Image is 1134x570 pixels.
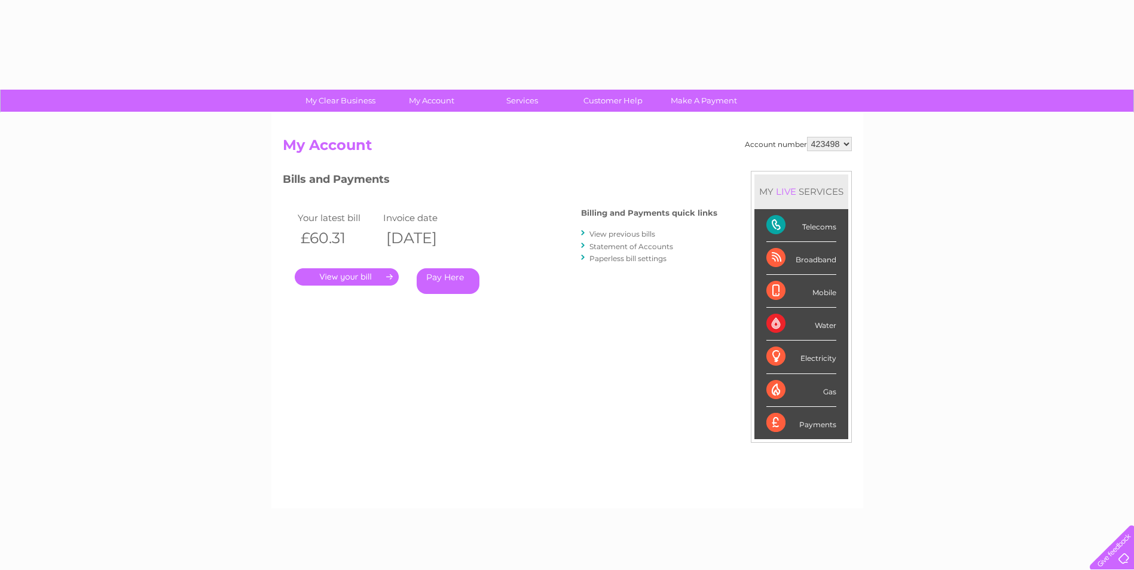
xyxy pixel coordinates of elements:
a: My Account [382,90,481,112]
div: Mobile [766,275,836,308]
a: Paperless bill settings [589,254,667,263]
a: Services [473,90,571,112]
div: Telecoms [766,209,836,242]
th: £60.31 [295,226,381,250]
h2: My Account [283,137,852,160]
h3: Bills and Payments [283,171,717,192]
th: [DATE] [380,226,466,250]
div: Gas [766,374,836,407]
td: Invoice date [380,210,466,226]
div: Payments [766,407,836,439]
div: Broadband [766,242,836,275]
td: Your latest bill [295,210,381,226]
div: LIVE [774,186,799,197]
a: View previous bills [589,229,655,238]
a: . [295,268,399,286]
div: Electricity [766,341,836,373]
div: Account number [745,137,852,151]
div: Water [766,308,836,341]
a: Pay Here [417,268,479,294]
a: Customer Help [564,90,662,112]
h4: Billing and Payments quick links [581,209,717,217]
a: My Clear Business [291,90,390,112]
a: Make A Payment [655,90,753,112]
div: MY SERVICES [754,174,848,209]
a: Statement of Accounts [589,242,673,251]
